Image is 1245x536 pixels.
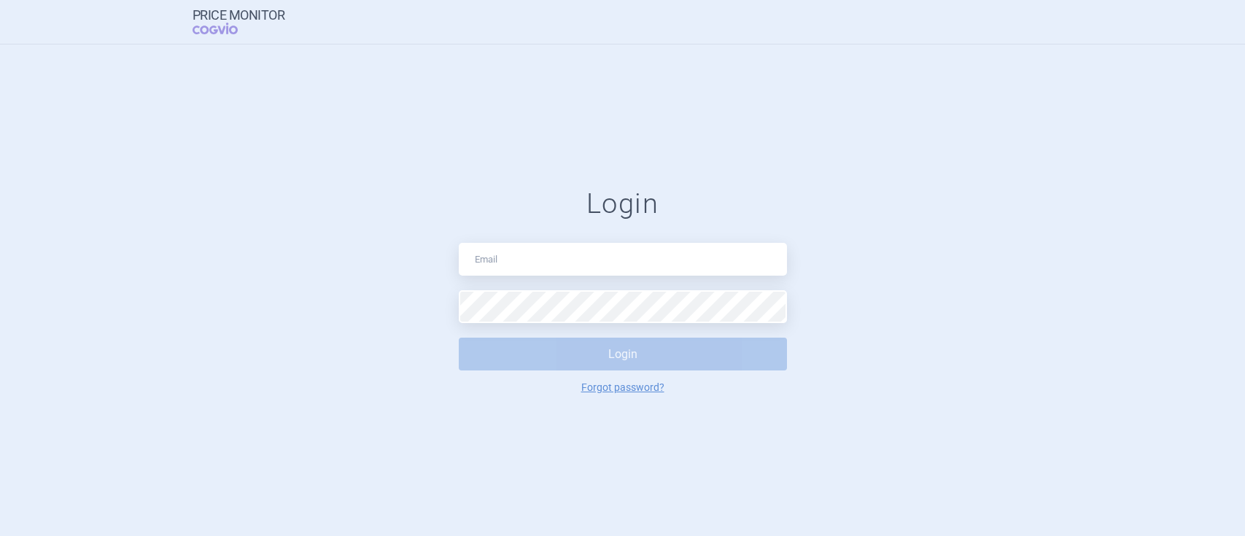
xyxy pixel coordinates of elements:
strong: Price Monitor [193,8,285,23]
a: Forgot password? [581,382,664,392]
button: Login [459,338,787,370]
h1: Login [459,187,787,221]
input: Email [459,243,787,276]
span: COGVIO [193,23,258,34]
a: Price MonitorCOGVIO [193,8,285,36]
